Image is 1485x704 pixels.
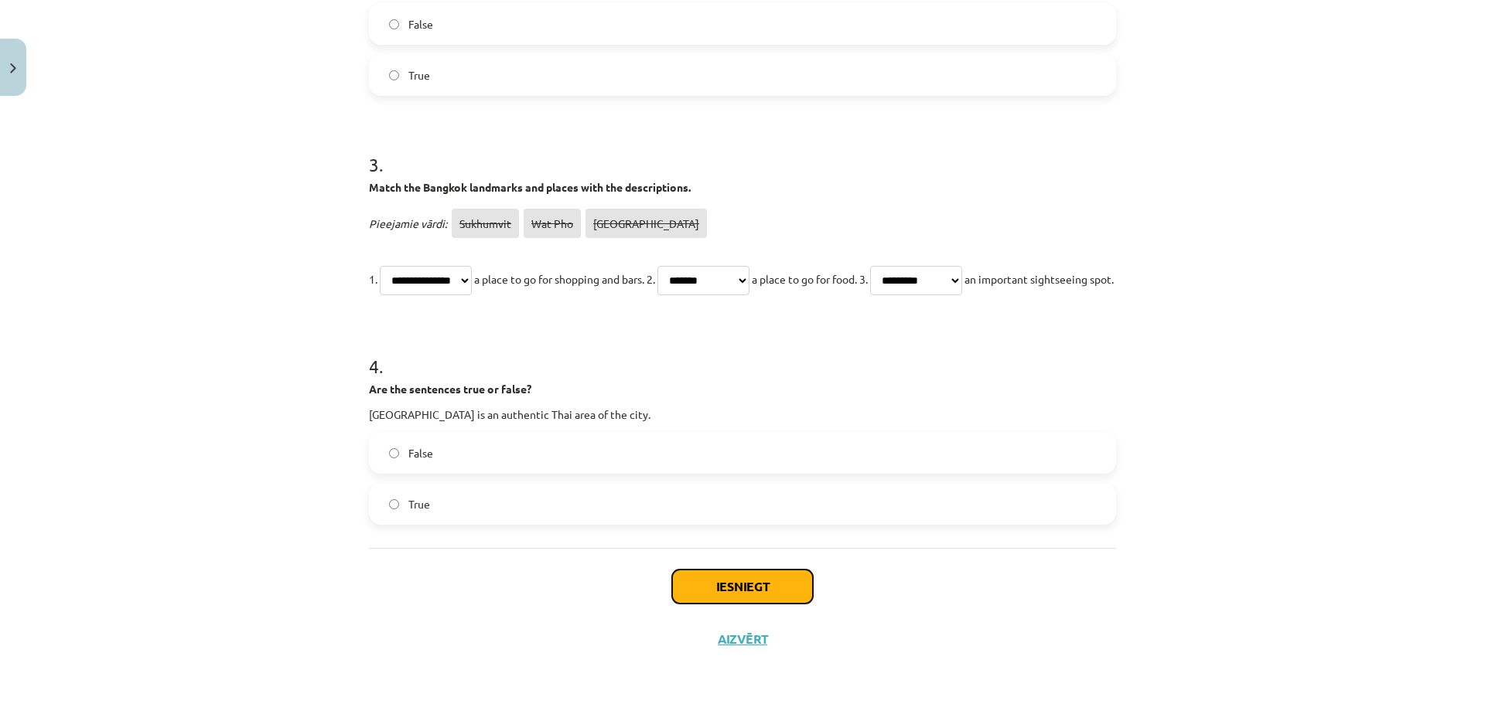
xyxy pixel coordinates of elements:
button: Iesniegt [672,570,813,604]
input: False [389,448,399,458]
span: Wat Pho [524,209,581,238]
span: [GEOGRAPHIC_DATA] [585,209,707,238]
span: True [408,496,430,512]
span: False [408,16,433,32]
h1: 3 . [369,127,1116,175]
strong: Match the Bangkok landmarks and places with the descriptions. [369,180,691,194]
input: True [389,499,399,509]
span: False [408,445,433,461]
h1: 4 . [369,328,1116,376]
input: False [389,19,399,29]
button: Aizvērt [713,631,772,647]
img: icon-close-lesson-0947bae3869378f0d4975bcd49f059093ad1ed9edebbc8119c70593378902aed.svg [10,63,16,73]
span: Sukhumvit [452,209,519,238]
span: True [408,67,430,83]
strong: Are the sentences true or false? [369,382,531,396]
span: Pieejamie vārdi: [369,216,447,230]
span: 1. [369,272,377,286]
span: a place to go for food. 3. [752,272,868,286]
input: True [389,70,399,80]
span: an important sightseeing spot. [964,272,1114,286]
span: a place to go for shopping and bars. 2. [474,272,655,286]
p: [GEOGRAPHIC_DATA] is an authentic Thai area of the city. [369,406,1116,423]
